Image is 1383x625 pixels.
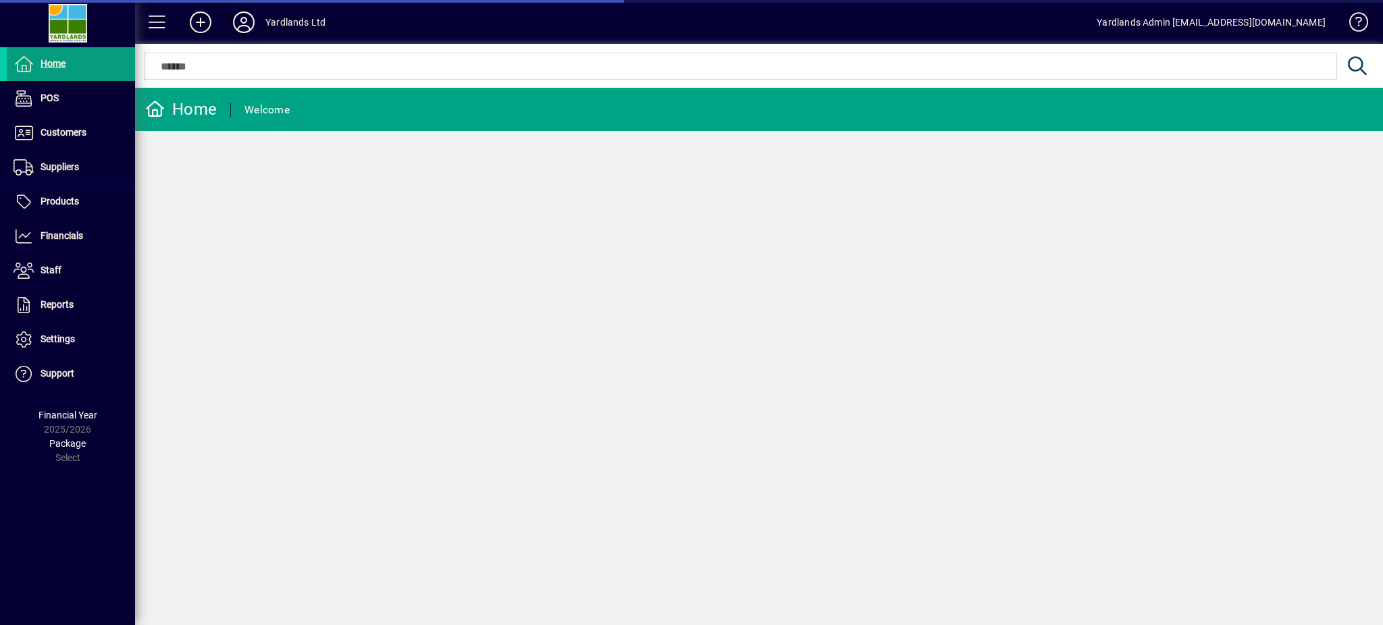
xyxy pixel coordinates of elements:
span: Suppliers [41,161,79,172]
div: Home [145,99,217,120]
a: Financials [7,219,135,253]
a: Knowledge Base [1339,3,1366,47]
span: Settings [41,333,75,344]
a: Support [7,357,135,391]
div: Yardlands Ltd [265,11,325,33]
span: Staff [41,265,61,275]
span: POS [41,92,59,103]
div: Yardlands Admin [EMAIL_ADDRESS][DOMAIN_NAME] [1097,11,1326,33]
span: Home [41,58,66,69]
a: POS [7,82,135,115]
span: Package [49,438,86,449]
a: Staff [7,254,135,288]
span: Financial Year [38,410,97,420]
span: Products [41,196,79,207]
span: Reports [41,299,74,310]
span: Customers [41,127,86,138]
a: Reports [7,288,135,322]
span: Financials [41,230,83,241]
a: Suppliers [7,151,135,184]
span: Support [41,368,74,379]
a: Products [7,185,135,219]
a: Customers [7,116,135,150]
div: Welcome [244,99,290,121]
button: Add [179,10,222,34]
a: Settings [7,323,135,356]
button: Profile [222,10,265,34]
